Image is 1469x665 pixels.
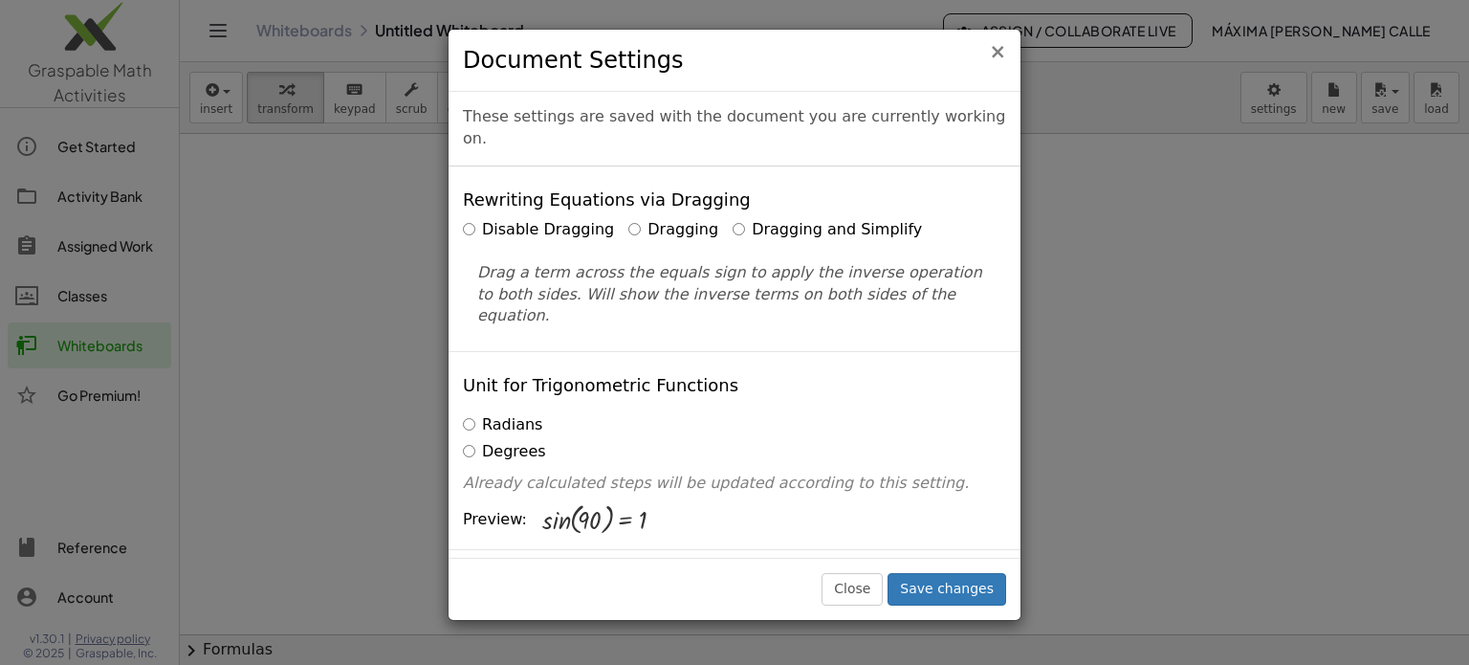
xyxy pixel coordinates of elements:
[477,262,992,328] p: Drag a term across the equals sign to apply the inverse operation to both sides. Will show the in...
[463,414,542,436] label: Radians
[463,376,738,395] h4: Unit for Trigonometric Functions
[449,92,1020,166] div: These settings are saved with the document you are currently working on.
[628,219,718,241] label: Dragging
[463,418,475,431] input: Radians
[628,223,641,235] input: Dragging
[463,509,527,531] span: Preview:
[463,223,475,235] input: Disable Dragging
[733,223,745,235] input: Dragging and Simplify
[888,573,1006,606] button: Save changes
[822,573,883,606] button: Close
[989,40,1006,63] span: ×
[463,190,751,210] h4: Rewriting Equations via Dragging
[989,42,1006,62] button: Close
[463,473,1006,495] p: Already calculated steps will be updated according to this setting.
[463,441,546,463] label: Degrees
[463,445,475,457] input: Degrees
[463,44,1006,77] h3: Document Settings
[733,219,922,241] label: Dragging and Simplify
[463,219,614,241] label: Disable Dragging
